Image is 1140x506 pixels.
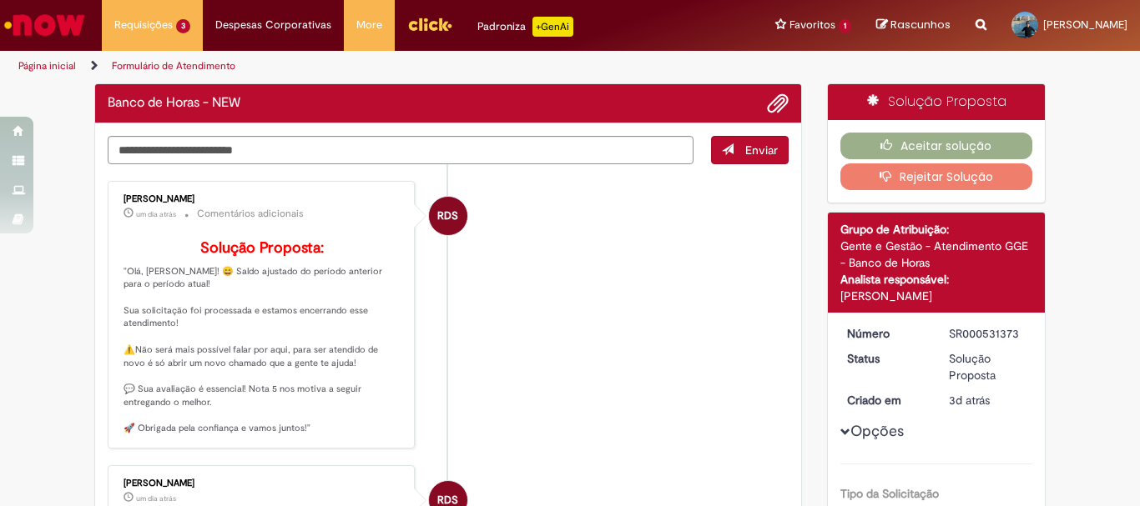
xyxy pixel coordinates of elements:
time: 26/08/2025 15:16:25 [136,209,176,219]
div: Solução Proposta [949,350,1027,383]
span: um dia atrás [136,209,176,219]
div: 25/08/2025 14:39:47 [949,392,1027,408]
div: [PERSON_NAME] [124,194,401,204]
div: Grupo de Atribuição: [840,221,1033,238]
span: um dia atrás [136,493,176,503]
button: Adicionar anexos [767,93,789,114]
span: Favoritos [789,17,835,33]
span: [PERSON_NAME] [1043,18,1127,32]
dt: Número [835,325,937,342]
small: Comentários adicionais [197,207,304,221]
button: Aceitar solução [840,133,1033,159]
dt: Status [835,350,937,367]
div: [PERSON_NAME] [840,288,1033,304]
div: [PERSON_NAME] [124,478,401,488]
button: Rejeitar Solução [840,163,1033,190]
div: Solução Proposta [828,84,1046,120]
h2: Banco de Horas - NEW Histórico de tíquete [108,96,240,111]
div: Padroniza [477,17,573,37]
ul: Trilhas de página [13,51,748,82]
a: Rascunhos [876,18,951,33]
textarea: Digite sua mensagem aqui... [108,136,694,164]
a: Página inicial [18,59,76,73]
div: Raquel De Souza [429,197,467,235]
p: "Olá, [PERSON_NAME]! 😄 Saldo ajustado do período anterior para o período atual! Sua solicitação f... [124,240,401,435]
div: SR000531373 [949,325,1027,342]
span: Despesas Corporativas [215,17,331,33]
span: 3 [176,19,190,33]
b: Tipo da Solicitação [840,486,939,501]
img: ServiceNow [2,8,88,42]
span: Rascunhos [890,17,951,33]
dt: Criado em [835,392,937,408]
a: Formulário de Atendimento [112,59,235,73]
span: 3d atrás [949,393,990,408]
span: Enviar [745,143,778,158]
span: Requisições [114,17,173,33]
b: Solução Proposta: [200,238,324,258]
div: Gente e Gestão - Atendimento GGE - Banco de Horas [840,238,1033,271]
p: +GenAi [532,17,573,37]
time: 25/08/2025 14:39:47 [949,393,990,408]
img: click_logo_yellow_360x200.png [407,12,452,37]
span: More [356,17,382,33]
span: 1 [839,19,851,33]
span: RDS [437,196,458,236]
time: 26/08/2025 15:16:15 [136,493,176,503]
div: Analista responsável: [840,271,1033,288]
button: Enviar [711,136,789,164]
